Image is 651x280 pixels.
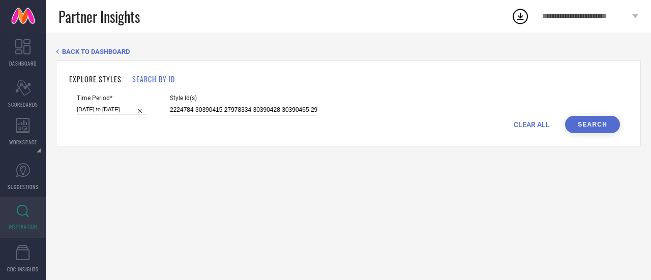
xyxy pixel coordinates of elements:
[9,138,37,146] span: WORKSPACE
[8,183,39,191] span: SUGGESTIONS
[8,101,38,108] span: SCORECARDS
[77,95,147,102] span: Time Period*
[9,223,37,230] span: INSPIRATION
[56,48,641,55] div: Back TO Dashboard
[62,48,130,55] span: BACK TO DASHBOARD
[170,95,317,102] span: Style Id(s)
[170,104,317,116] input: Enter comma separated style ids e.g. 12345, 67890
[511,7,529,25] div: Open download list
[132,74,175,84] h1: SEARCH BY ID
[77,104,147,115] input: Select time period
[69,74,122,84] h1: EXPLORE STYLES
[565,116,620,133] button: Search
[7,265,39,273] span: CDC INSIGHTS
[9,59,37,67] span: DASHBOARD
[514,120,550,129] span: CLEAR ALL
[58,6,140,27] span: Partner Insights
